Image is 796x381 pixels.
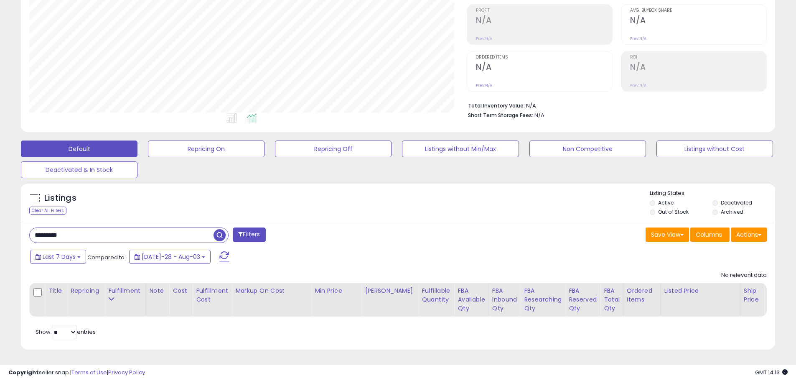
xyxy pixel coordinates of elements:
[476,62,612,74] h2: N/A
[8,368,39,376] strong: Copyright
[71,368,107,376] a: Terms of Use
[196,286,228,304] div: Fulfillment Cost
[275,141,392,157] button: Repricing Off
[630,15,766,27] h2: N/A
[148,141,264,157] button: Repricing On
[646,228,689,242] button: Save View
[656,141,773,157] button: Listings without Cost
[721,199,752,206] label: Deactivated
[658,199,674,206] label: Active
[476,83,492,88] small: Prev: N/A
[476,8,612,13] span: Profit
[43,253,76,261] span: Last 7 Days
[173,286,189,295] div: Cost
[402,141,519,157] button: Listings without Min/Max
[630,36,646,41] small: Prev: N/A
[48,286,64,295] div: Title
[476,36,492,41] small: Prev: N/A
[315,286,358,295] div: Min Price
[71,286,101,295] div: Repricing
[721,271,767,279] div: No relevant data
[458,286,485,313] div: FBA Available Qty
[422,286,450,304] div: Fulfillable Quantity
[529,141,646,157] button: Non Competitive
[604,286,620,313] div: FBA Total Qty
[476,15,612,27] h2: N/A
[664,286,737,295] div: Listed Price
[569,286,597,313] div: FBA Reserved Qty
[108,286,142,295] div: Fulfillment
[630,62,766,74] h2: N/A
[108,368,145,376] a: Privacy Policy
[650,189,775,197] p: Listing States:
[233,228,265,242] button: Filters
[36,328,96,336] span: Show: entries
[492,286,517,313] div: FBA inbound Qty
[21,161,137,178] button: Deactivated & In Stock
[534,111,544,119] span: N/A
[44,192,76,204] h5: Listings
[630,8,766,13] span: Avg. Buybox Share
[524,286,562,313] div: FBA Researching Qty
[630,83,646,88] small: Prev: N/A
[232,283,311,317] th: The percentage added to the cost of goods (COGS) that forms the calculator for Min & Max prices.
[29,207,66,215] div: Clear All Filters
[365,286,415,295] div: [PERSON_NAME]
[658,208,689,215] label: Out of Stock
[150,286,166,295] div: Note
[129,250,211,264] button: [DATE]-28 - Aug-03
[468,112,533,119] b: Short Term Storage Fees:
[235,286,308,295] div: Markup on Cost
[476,55,612,60] span: Ordered Items
[468,100,760,110] li: N/A
[690,228,730,242] button: Columns
[721,208,743,215] label: Archived
[731,228,767,242] button: Actions
[630,55,766,60] span: ROI
[8,369,145,377] div: seller snap | |
[696,230,722,239] span: Columns
[468,102,525,109] b: Total Inventory Value:
[142,253,200,261] span: [DATE]-28 - Aug-03
[744,286,760,304] div: Ship Price
[30,250,86,264] button: Last 7 Days
[21,141,137,157] button: Default
[87,253,126,261] span: Compared to:
[755,368,788,376] span: 2025-08-11 14:13 GMT
[627,286,657,304] div: Ordered Items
